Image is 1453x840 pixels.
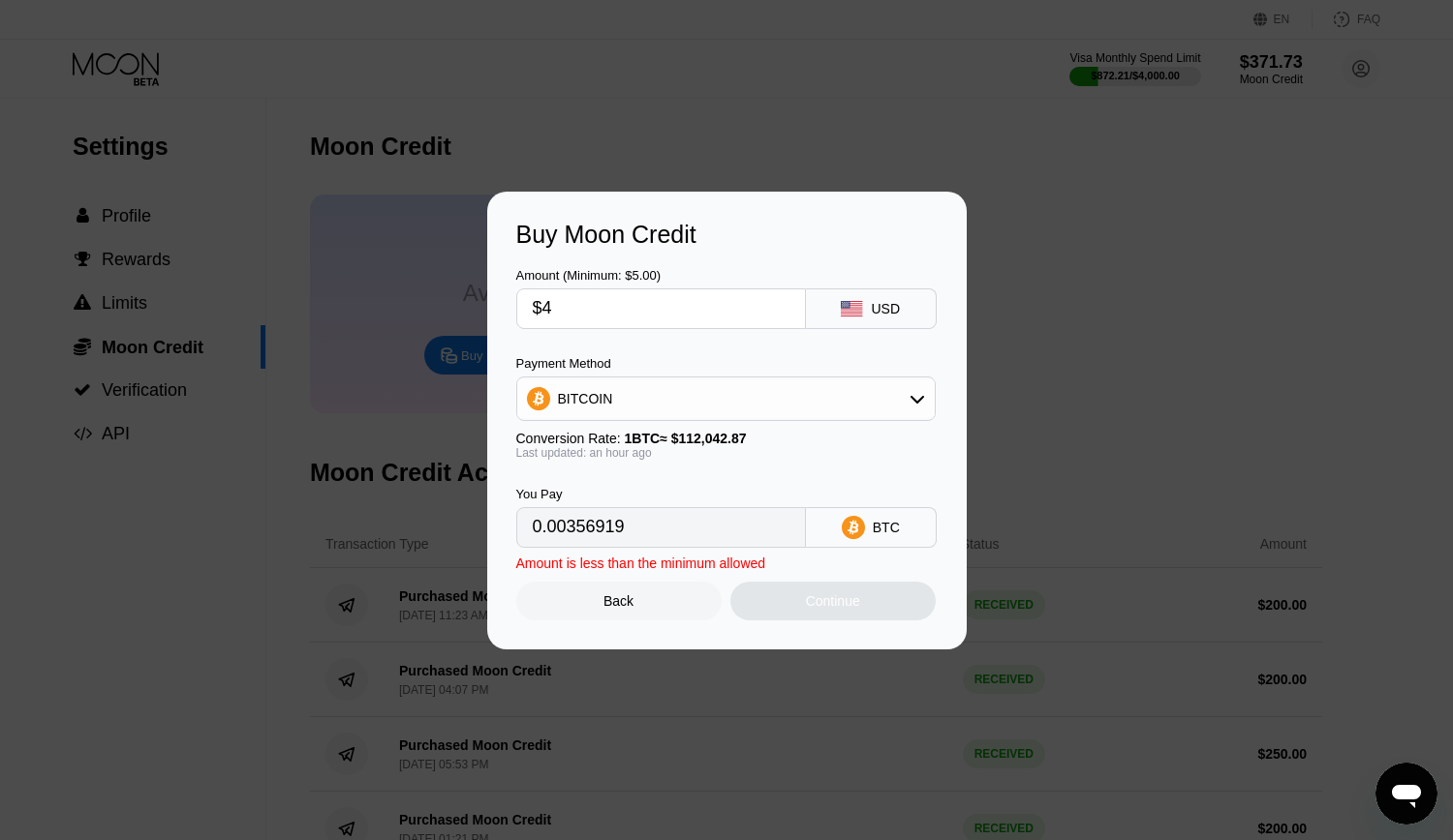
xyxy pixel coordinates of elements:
[516,268,806,283] div: Amount (Minimum: $5.00)
[625,431,747,446] span: 1 BTC ≈ $112,042.87
[516,356,936,371] div: Payment Method
[533,289,789,328] input: $0.00
[516,431,936,446] div: Conversion Rate:
[516,582,722,620] div: Back
[516,221,938,249] div: Buy Moon Credit
[558,391,613,406] div: BITCOIN
[1376,763,1438,825] iframe: Button to launch messaging window
[517,379,935,418] div: BITCOIN
[516,487,806,501] div: You Pay
[516,446,936,460] div: Last updated: an hour ago
[873,520,900,535] div: BTC
[603,593,634,609] div: Back
[516,555,766,571] div: Amount is less than the minimum allowed
[871,301,900,316] div: USD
